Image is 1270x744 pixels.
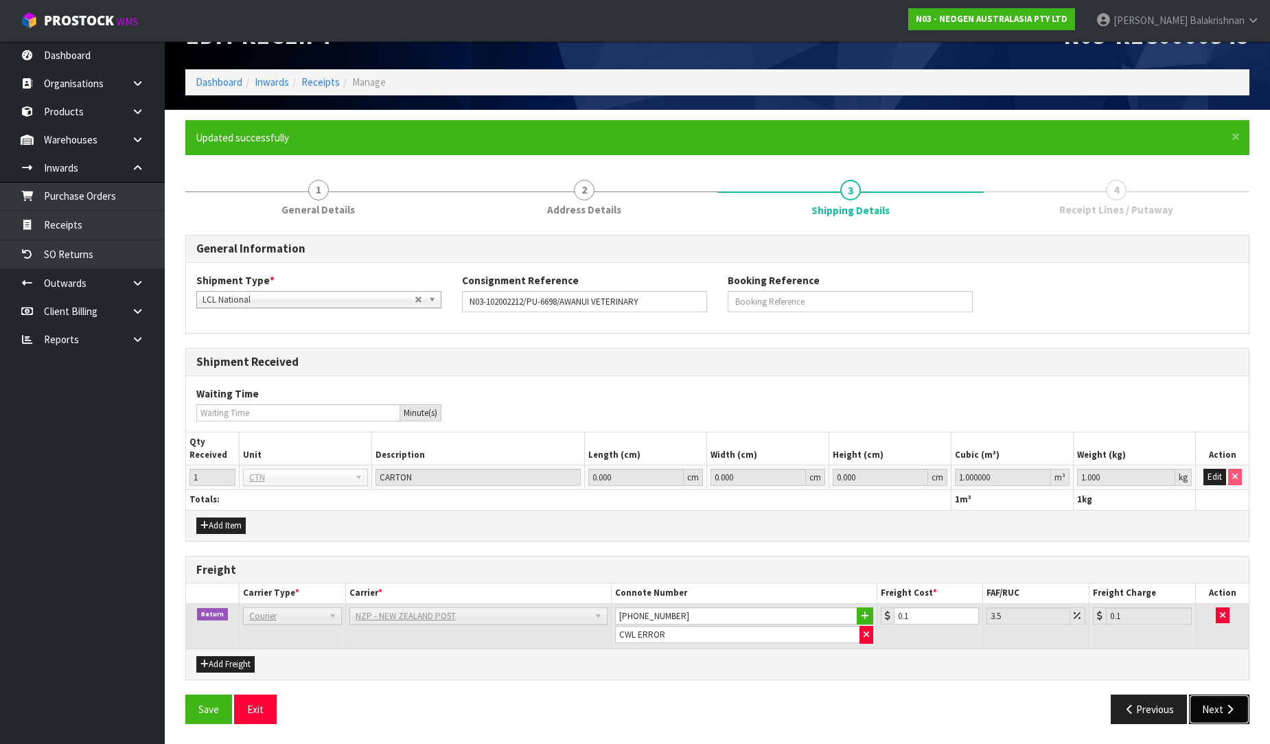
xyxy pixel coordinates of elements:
th: m³ [951,490,1074,510]
label: Waiting Time [196,386,259,401]
span: 1 [955,493,960,505]
button: Next [1189,695,1249,724]
h3: Shipment Received [196,356,1238,369]
label: Shipment Type [196,273,275,288]
span: Shipping Details [185,224,1249,734]
span: Return [197,608,228,620]
span: Balakrishnan [1190,14,1245,27]
button: Save [185,695,232,724]
th: Freight Charge [1089,583,1196,603]
input: Height [833,469,928,486]
span: × [1232,127,1240,146]
th: FAF/RUC [983,583,1089,603]
th: Action [1196,432,1249,465]
input: Freight Adjustment [986,607,1070,625]
input: Freight Charge [1106,607,1192,625]
th: Carrier [345,583,611,603]
span: 1 [1077,493,1082,505]
th: Description [372,432,585,465]
th: Qty Received [186,432,239,465]
button: Add Item [196,518,246,534]
div: Minute(s) [400,404,441,421]
input: Freight Cost [894,607,980,625]
h3: General Information [196,242,1238,255]
span: Updated successfully [196,131,289,144]
input: Booking Reference [728,291,973,312]
th: Action [1196,583,1249,603]
button: Exit [234,695,277,724]
span: Courier [249,608,323,625]
div: cm [928,469,947,486]
label: Booking Reference [728,273,820,288]
input: Qty Received [189,469,235,486]
small: WMS [117,15,138,28]
a: Dashboard [196,75,242,89]
button: Edit [1203,469,1226,485]
th: Unit [239,432,372,465]
input: Connote Number 1 [615,607,857,625]
div: cm [684,469,703,486]
th: Freight Cost [877,583,983,603]
strong: N03 - NEOGEN AUSTRALASIA PTY LTD [916,13,1067,25]
input: Width [711,469,806,486]
span: 4 [1106,180,1127,200]
th: Connote Number [611,583,877,603]
th: Length (cm) [584,432,706,465]
span: 2 [574,180,594,200]
a: N03 - NEOGEN AUSTRALASIA PTY LTD [908,8,1075,30]
th: Height (cm) [829,432,951,465]
span: Shipping Details [811,203,890,218]
input: Waiting Time [196,404,400,421]
input: Length [588,469,684,486]
input: Connote Number 2 [615,626,860,643]
th: Cubic (m³) [951,432,1074,465]
div: m³ [1051,469,1070,486]
th: Weight (kg) [1074,432,1196,465]
span: 1 [308,180,329,200]
th: Carrier Type [239,583,345,603]
input: Cubic [955,469,1051,486]
span: Manage [352,75,386,89]
span: ProStock [44,12,114,30]
input: Consignment Reference [462,291,707,312]
th: Totals: [186,490,951,510]
span: LCL National [203,292,415,308]
input: Description [376,469,581,486]
input: Weight [1077,469,1175,486]
span: [PERSON_NAME] [1113,14,1188,27]
span: NZP - NEW ZEALAND POST [356,608,589,625]
button: Previous [1111,695,1188,724]
span: Receipt Lines / Putaway [1059,202,1173,217]
span: Address Details [547,202,621,217]
a: Receipts [301,75,340,89]
a: Inwards [255,75,289,89]
div: cm [806,469,825,486]
span: CTN [249,469,350,486]
button: Add Freight [196,656,255,673]
div: kg [1175,469,1192,486]
th: kg [1074,490,1196,510]
h3: Freight [196,563,1238,577]
span: 3 [840,180,861,200]
span: General Details [281,202,355,217]
th: Width (cm) [707,432,829,465]
img: cube-alt.png [21,12,38,29]
label: Consignment Reference [462,273,579,288]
